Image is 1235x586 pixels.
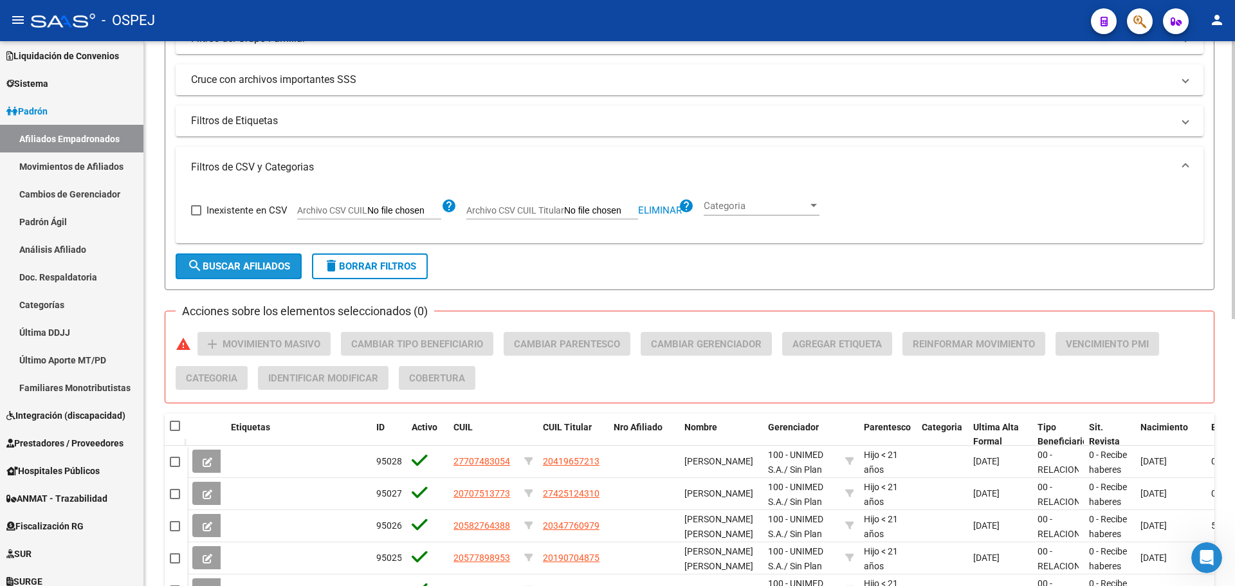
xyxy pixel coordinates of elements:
[191,73,1173,87] mat-panel-title: Cruce con archivos importantes SSS
[102,6,155,35] span: - OSPEJ
[176,64,1203,95] mat-expansion-panel-header: Cruce con archivos importantes SSS
[441,198,457,214] mat-icon: help
[1211,520,1216,531] span: 5
[187,261,290,272] span: Buscar Afiliados
[684,488,753,499] span: [PERSON_NAME]
[1191,542,1222,573] iframe: Intercom live chat
[638,205,682,216] span: Eliminar
[784,464,822,475] span: / Sin Plan
[6,436,123,450] span: Prestadores / Proveedores
[1211,488,1216,499] span: 0
[176,188,1203,243] div: Filtros de CSV y Categorias
[1140,456,1167,466] span: [DATE]
[376,488,402,499] span: 95027
[312,253,428,279] button: Borrar Filtros
[504,332,630,356] button: Cambiar Parentesco
[6,491,107,506] span: ANMAT - Trazabilidad
[1038,450,1097,504] span: 00 - RELACION DE DEPENDENCIA
[973,551,1027,565] div: [DATE]
[543,520,599,531] span: 20347760979
[1089,514,1142,554] span: 0 - Recibe haberes regularmente
[902,332,1045,356] button: Reinformar Movimiento
[231,422,270,432] span: Etiquetas
[399,366,475,390] button: Cobertura
[768,546,823,571] span: 100 - UNIMED S.A.
[782,332,892,356] button: Agregar Etiqueta
[684,422,717,432] span: Nombre
[784,497,822,507] span: / Sin Plan
[768,422,819,432] span: Gerenciador
[197,332,331,356] button: Movimiento Masivo
[409,372,465,384] span: Cobertura
[543,553,599,563] span: 20190704875
[864,514,898,539] span: Hijo < 21 años
[6,408,125,423] span: Integración (discapacidad)
[297,205,367,215] span: Archivo CSV CUIL
[1056,332,1159,356] button: Vencimiento PMI
[206,203,288,218] span: Inexistente en CSV
[466,205,564,215] span: Archivo CSV CUIL Titular
[324,258,339,273] mat-icon: delete
[10,12,26,28] mat-icon: menu
[453,520,510,531] span: 20582764388
[376,456,402,466] span: 95028
[176,302,434,320] h3: Acciones sobre los elementos seleccionados (0)
[176,105,1203,136] mat-expansion-panel-header: Filtros de Etiquetas
[324,261,416,272] span: Borrar Filtros
[864,546,898,571] span: Hijo < 21 años
[538,414,608,456] datatable-header-cell: CUIL Titular
[968,414,1032,456] datatable-header-cell: Ultima Alta Formal
[543,456,599,466] span: 20419657213
[412,422,437,432] span: Activo
[1140,520,1167,531] span: [DATE]
[453,488,510,499] span: 20707513773
[784,561,822,571] span: / Sin Plan
[448,414,519,456] datatable-header-cell: CUIL
[1089,422,1120,447] span: Sit. Revista
[1066,338,1149,350] span: Vencimiento PMI
[768,514,823,539] span: 100 - UNIMED S.A.
[187,258,203,273] mat-icon: search
[1211,422,1232,432] span: Edad
[6,464,100,478] span: Hospitales Públicos
[864,450,898,475] span: Hijo < 21 años
[453,422,473,432] span: CUIL
[684,546,753,586] span: [PERSON_NAME] [PERSON_NAME] MAYCOL
[6,77,48,91] span: Sistema
[614,422,663,432] span: Nro Afiliado
[226,414,371,456] datatable-header-cell: Etiquetas
[1140,488,1167,499] span: [DATE]
[371,414,407,456] datatable-header-cell: ID
[684,514,753,539] span: [PERSON_NAME] [PERSON_NAME]
[176,336,191,352] mat-icon: warning
[864,422,911,432] span: Parentesco
[922,422,962,432] span: Categoria
[176,147,1203,188] mat-expansion-panel-header: Filtros de CSV y Categorias
[6,519,84,533] span: Fiscalización RG
[268,372,378,384] span: Identificar Modificar
[1032,414,1084,456] datatable-header-cell: Tipo Beneficiario
[638,206,682,215] button: Eliminar
[973,486,1027,501] div: [DATE]
[6,547,32,561] span: SUR
[176,253,302,279] button: Buscar Afiliados
[784,529,822,539] span: / Sin Plan
[6,104,48,118] span: Padrón
[205,336,220,352] mat-icon: add
[1089,450,1142,490] span: 0 - Recibe haberes regularmente
[641,332,772,356] button: Cambiar Gerenciador
[1140,422,1188,432] span: Nacimiento
[1211,456,1216,466] span: 0
[973,454,1027,469] div: [DATE]
[768,450,823,475] span: 100 - UNIMED S.A.
[1140,553,1167,563] span: [DATE]
[514,338,620,350] span: Cambiar Parentesco
[1038,422,1088,447] span: Tipo Beneficiario
[1089,482,1142,522] span: 0 - Recibe haberes regularmente
[191,160,1173,174] mat-panel-title: Filtros de CSV y Categorias
[376,422,385,432] span: ID
[258,366,389,390] button: Identificar Modificar
[376,553,402,563] span: 95025
[453,553,510,563] span: 20577898953
[1089,546,1142,586] span: 0 - Recibe haberes regularmente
